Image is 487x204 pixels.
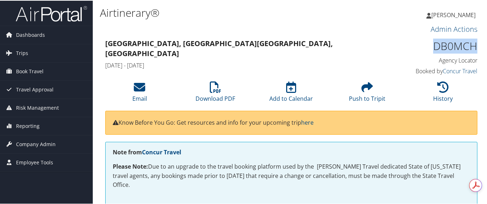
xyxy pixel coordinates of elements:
[16,116,40,134] span: Reporting
[349,85,385,102] a: Push to Tripit
[16,80,54,98] span: Travel Approval
[431,24,477,33] a: Admin Actions
[431,10,476,18] span: [PERSON_NAME]
[16,44,28,61] span: Trips
[392,38,477,53] h1: DB0MCH
[16,135,56,153] span: Company Admin
[113,162,148,170] strong: Please Note:
[196,85,235,102] a: Download PDF
[113,118,470,127] p: Know Before You Go: Get resources and info for your upcoming trip
[426,4,483,25] a: [PERSON_NAME]
[100,5,355,20] h1: Airtinerary®
[392,66,477,74] h4: Booked by
[132,85,147,102] a: Email
[433,85,453,102] a: History
[113,161,470,189] p: Due to an upgrade to the travel booking platform used by the [PERSON_NAME] Travel dedicated State...
[16,5,87,21] img: airportal-logo.png
[392,56,477,64] h4: Agency Locator
[105,38,333,58] strong: [GEOGRAPHIC_DATA], [GEOGRAPHIC_DATA] [GEOGRAPHIC_DATA], [GEOGRAPHIC_DATA]
[16,98,59,116] span: Risk Management
[16,25,45,43] span: Dashboards
[301,118,314,126] a: here
[105,61,382,69] h4: [DATE] - [DATE]
[142,148,181,155] a: Concur Travel
[16,153,53,171] span: Employee Tools
[113,148,181,155] strong: Note from
[269,85,313,102] a: Add to Calendar
[16,62,44,80] span: Book Travel
[443,66,477,74] a: Concur Travel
